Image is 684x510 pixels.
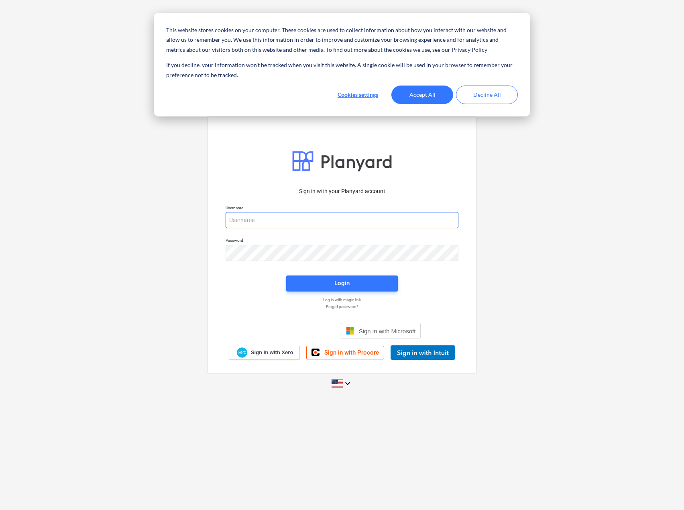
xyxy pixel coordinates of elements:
[346,327,354,335] img: Microsoft logo
[226,205,458,212] p: Username
[456,86,518,104] button: Decline All
[251,349,293,356] span: Sign in with Xero
[154,13,530,116] div: Cookie banner
[306,346,384,359] a: Sign in with Procore
[226,238,458,245] p: Password
[237,347,247,358] img: Xero logo
[391,86,453,104] button: Accept All
[259,322,338,340] iframe: Sign in with Google Button
[166,25,518,55] p: This website stores cookies on your computer. These cookies are used to collect information about...
[324,349,379,356] span: Sign in with Procore
[222,297,462,302] a: Log in with magic link
[226,212,458,228] input: Username
[166,60,518,80] p: If you decline, your information won’t be tracked when you visit this website. A single cookie wi...
[222,304,462,309] a: Forgot password?
[229,346,300,360] a: Sign in with Xero
[226,187,458,196] p: Sign in with your Planyard account
[359,328,416,335] span: Sign in with Microsoft
[327,86,389,104] button: Cookies settings
[334,278,350,288] div: Login
[343,379,352,388] i: keyboard_arrow_down
[286,275,398,292] button: Login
